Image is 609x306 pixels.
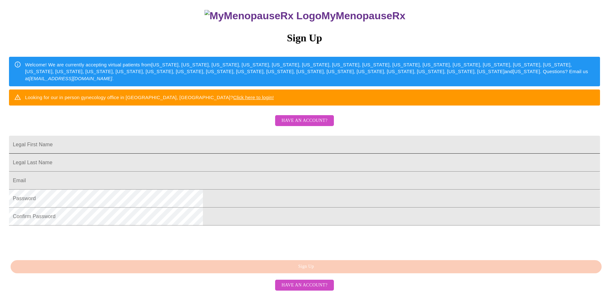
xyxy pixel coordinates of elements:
[204,10,321,22] img: MyMenopauseRx Logo
[275,115,334,126] button: Have an account?
[10,10,600,22] h3: MyMenopauseRx
[282,281,327,289] span: Have an account?
[9,32,600,44] h3: Sign Up
[233,95,274,100] a: Click here to login!
[25,59,595,84] div: Welcome! We are currently accepting virtual patients from [US_STATE], [US_STATE], [US_STATE], [US...
[274,282,335,287] a: Have an account?
[275,280,334,291] button: Have an account?
[274,122,335,127] a: Have an account?
[25,91,274,103] div: Looking for our in person gynecology office in [GEOGRAPHIC_DATA], [GEOGRAPHIC_DATA]?
[29,76,112,81] em: [EMAIL_ADDRESS][DOMAIN_NAME]
[9,229,107,254] iframe: reCAPTCHA
[282,117,327,125] span: Have an account?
